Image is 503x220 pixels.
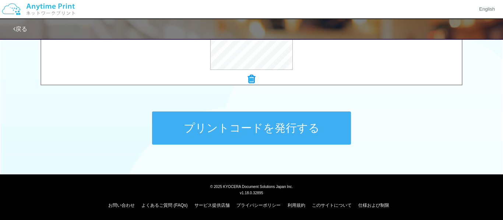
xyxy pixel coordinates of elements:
[240,191,263,195] span: v1.18.0.32895
[358,203,389,208] a: 仕様および制限
[288,203,305,208] a: 利用規約
[13,26,27,32] a: 戻る
[194,203,230,208] a: サービス提供店舗
[210,184,293,189] span: © 2025 KYOCERA Document Solutions Japan Inc.
[141,203,187,208] a: よくあるご質問 (FAQs)
[152,111,351,145] button: プリントコードを発行する
[108,203,135,208] a: お問い合わせ
[312,203,352,208] a: このサイトについて
[236,203,281,208] a: プライバシーポリシー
